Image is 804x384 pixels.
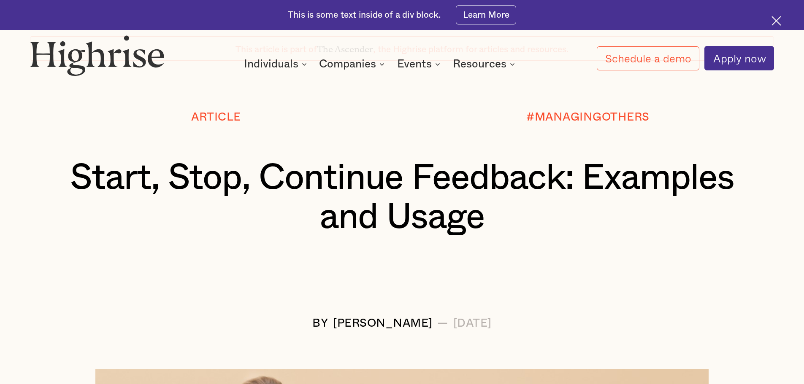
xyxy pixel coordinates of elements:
[437,317,448,329] div: —
[453,59,506,69] div: Resources
[526,111,650,123] div: #MANAGINGOTHERS
[319,59,376,69] div: Companies
[397,59,432,69] div: Events
[312,317,328,329] div: BY
[772,16,781,26] img: Cross icon
[191,111,241,123] div: Article
[597,46,700,70] a: Schedule a demo
[319,59,387,69] div: Companies
[453,317,492,329] div: [DATE]
[288,9,441,21] div: This is some text inside of a div block.
[244,59,309,69] div: Individuals
[333,317,433,329] div: [PERSON_NAME]
[453,59,517,69] div: Resources
[456,5,516,24] a: Learn More
[704,46,774,70] a: Apply now
[244,59,298,69] div: Individuals
[30,35,164,75] img: Highrise logo
[397,59,443,69] div: Events
[61,158,743,237] h1: Start, Stop, Continue Feedback: Examples and Usage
